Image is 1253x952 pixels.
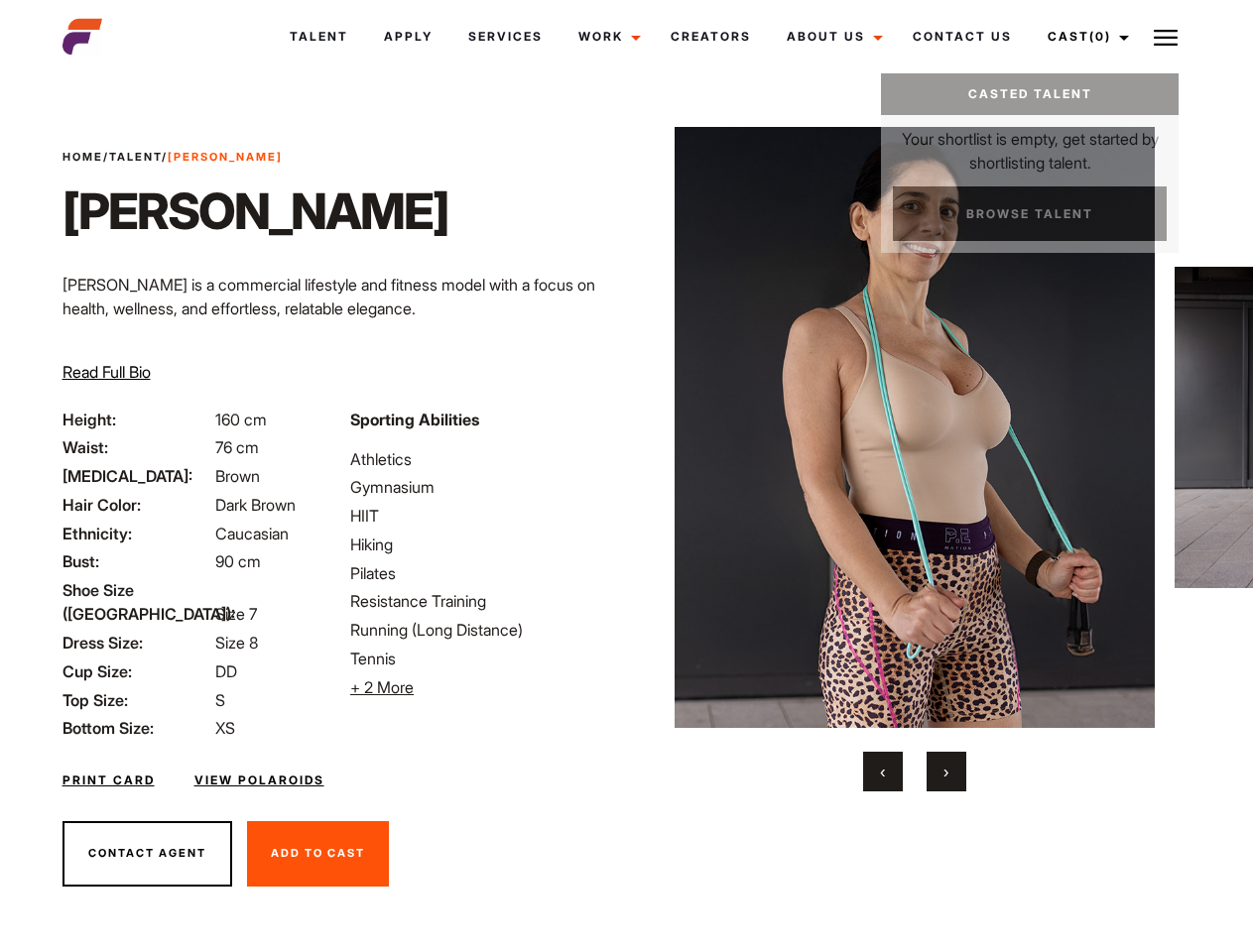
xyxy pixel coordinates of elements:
[215,604,257,624] span: Size 7
[350,410,479,429] strong: Sporting Abilities
[350,589,614,613] li: Resistance Training
[653,10,769,63] a: Creators
[63,493,211,517] span: Hair Color:
[63,336,615,408] p: Through her modeling and wellness brand, HEAL, she inspires others on their wellness journeys—cha...
[350,561,614,585] li: Pilates
[194,772,324,789] a: View Polaroids
[168,150,283,164] strong: [PERSON_NAME]
[63,464,211,488] span: [MEDICAL_DATA]:
[215,410,267,429] span: 160 cm
[63,435,211,459] span: Waist:
[350,618,614,642] li: Running (Long Distance)
[1154,26,1178,50] img: Burger icon
[881,73,1179,115] a: Casted Talent
[63,716,211,740] span: Bottom Size:
[366,10,450,63] a: Apply
[350,504,614,528] li: HIIT
[350,647,614,670] li: Tennis
[215,524,289,543] span: Caucasian
[943,762,948,781] span: Next
[271,846,365,860] span: Add To Cast
[63,360,151,384] button: Read Full Bio
[895,10,1030,63] a: Contact Us
[215,690,225,710] span: S
[1030,10,1141,63] a: Cast(0)
[63,549,211,573] span: Bust:
[247,821,389,887] button: Add To Cast
[63,150,103,164] a: Home
[63,17,102,57] img: cropped-aefm-brand-fav-22-square.png
[63,362,151,382] span: Read Full Bio
[1089,29,1111,44] span: (0)
[272,10,366,63] a: Talent
[215,551,261,571] span: 90 cm
[215,437,259,457] span: 76 cm
[215,633,258,653] span: Size 8
[63,522,211,545] span: Ethnicity:
[215,661,237,681] span: DD
[881,115,1179,175] p: Your shortlist is empty, get started by shortlisting talent.
[215,495,296,515] span: Dark Brown
[63,631,211,654] span: Dress Size:
[561,10,653,63] a: Work
[450,10,561,63] a: Services
[63,408,211,431] span: Height:
[893,186,1167,241] a: Browse Talent
[63,772,155,789] a: Print Card
[63,181,448,241] h1: [PERSON_NAME]
[215,466,260,486] span: Brown
[109,150,162,164] a: Talent
[63,821,232,887] button: Contact Agent
[63,273,615,320] p: [PERSON_NAME] is a commercial lifestyle and fitness model with a focus on health, wellness, and e...
[215,718,235,738] span: XS
[350,475,614,499] li: Gymnasium
[350,447,614,471] li: Athletics
[350,677,414,697] span: + 2 More
[63,659,211,683] span: Cup Size:
[769,10,895,63] a: About Us
[350,533,614,556] li: Hiking
[63,578,211,626] span: Shoe Size ([GEOGRAPHIC_DATA]):
[880,762,885,781] span: Previous
[63,688,211,712] span: Top Size:
[63,149,283,166] span: / /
